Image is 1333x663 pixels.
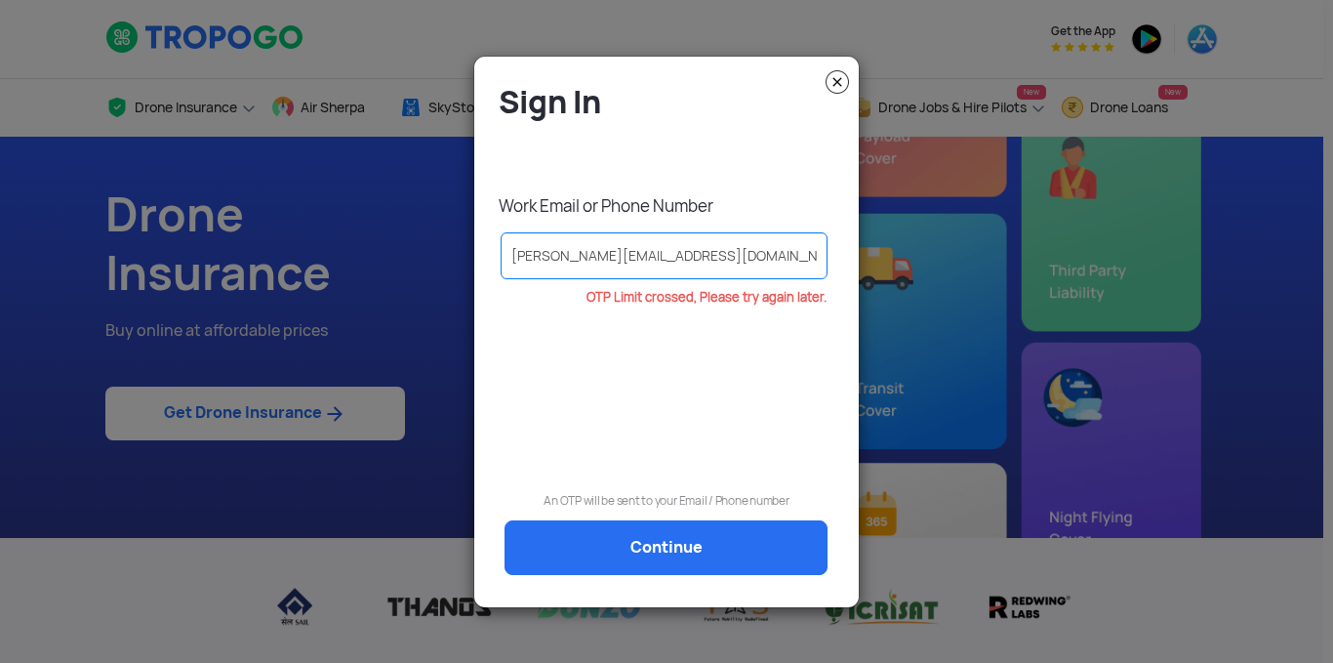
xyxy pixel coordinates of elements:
a: Continue [505,520,828,575]
input: Your Email Id / Phone Number [501,232,828,279]
p: OTP Limit crossed, Please try again later. [489,291,827,305]
p: Work Email or Phone Number [499,195,844,217]
h4: Sign In [499,82,844,122]
img: close [826,70,849,94]
p: An OTP will be sent to your Email / Phone number [489,491,844,511]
